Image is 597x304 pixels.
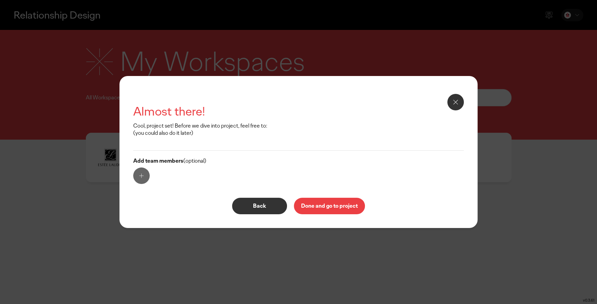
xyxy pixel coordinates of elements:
[239,203,280,209] p: Back
[133,158,464,165] p: (optional)
[133,122,271,137] p: Cool, project set! Before we dive into project, feel free to: (you could also do it later)
[133,104,464,120] h2: Almost there!
[133,157,183,164] b: Add team members
[294,198,365,214] button: Done and go to project
[232,198,287,214] button: Back
[301,203,358,209] p: Done and go to project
